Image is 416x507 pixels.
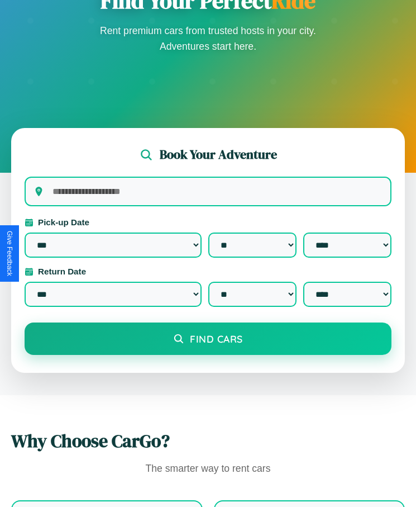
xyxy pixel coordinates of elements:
label: Pick-up Date [25,217,391,227]
h2: Why Choose CarGo? [11,429,405,453]
p: The smarter way to rent cars [11,460,405,478]
label: Return Date [25,267,391,276]
div: Give Feedback [6,231,13,276]
button: Find Cars [25,323,391,355]
p: Rent premium cars from trusted hosts in your city. Adventures start here. [97,23,320,54]
h2: Book Your Adventure [160,146,277,163]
